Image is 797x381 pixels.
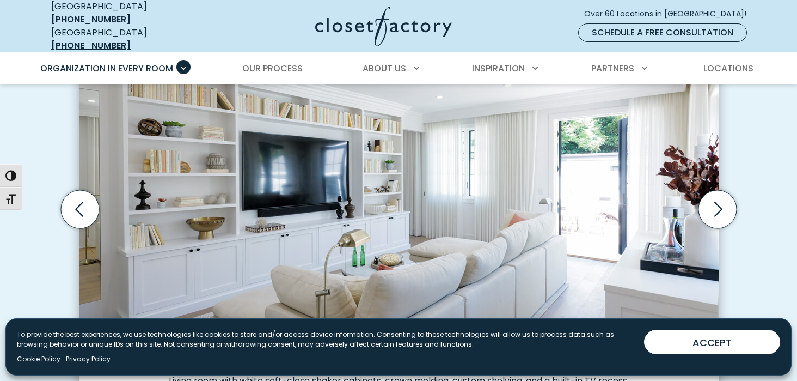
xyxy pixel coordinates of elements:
span: Locations [703,62,753,75]
span: Partners [591,62,634,75]
img: Living room with built in white shaker cabinets and book shelves [79,32,719,367]
span: Our Process [242,62,303,75]
span: Inspiration [472,62,525,75]
a: Cookie Policy [17,354,60,364]
button: Previous slide [57,186,103,233]
a: [PHONE_NUMBER] [51,39,131,52]
a: Over 60 Locations in [GEOGRAPHIC_DATA]! [584,4,756,23]
a: [PHONE_NUMBER] [51,13,131,26]
a: Schedule a Free Consultation [578,23,747,42]
a: Privacy Policy [66,354,111,364]
button: Next slide [694,186,741,233]
span: Organization in Every Room [40,62,173,75]
div: [GEOGRAPHIC_DATA] [51,26,209,52]
span: Over 60 Locations in [GEOGRAPHIC_DATA]! [584,8,755,20]
button: ACCEPT [644,330,780,354]
span: About Us [363,62,406,75]
nav: Primary Menu [33,53,764,84]
p: To provide the best experiences, we use technologies like cookies to store and/or access device i... [17,330,635,349]
img: Closet Factory Logo [315,7,452,46]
